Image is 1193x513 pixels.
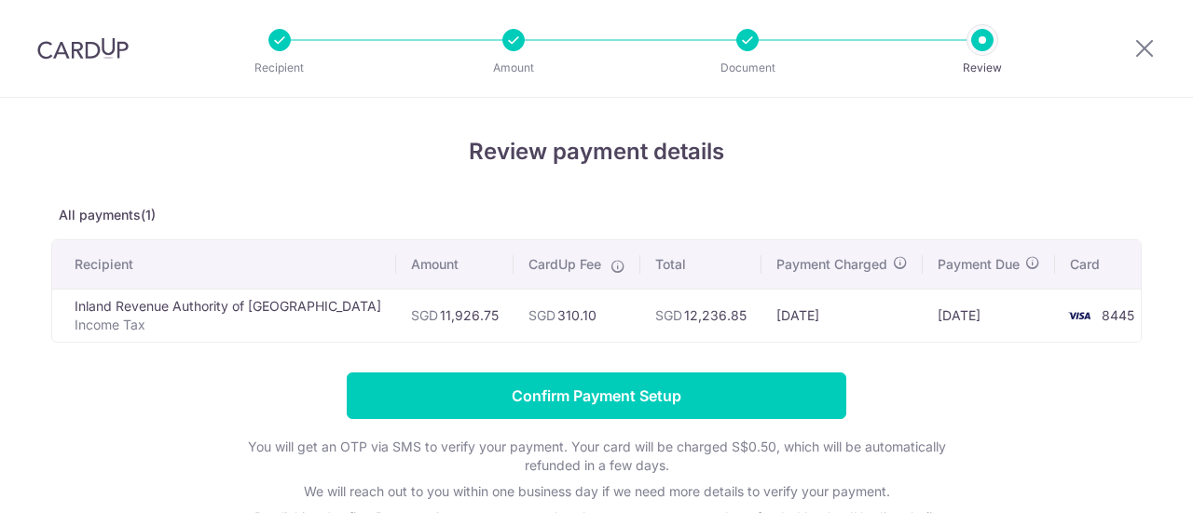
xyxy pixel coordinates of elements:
p: Income Tax [75,316,381,334]
p: Document [679,59,816,77]
td: [DATE] [761,289,923,342]
span: SGD [655,307,682,323]
td: Inland Revenue Authority of [GEOGRAPHIC_DATA] [52,289,396,342]
th: Amount [396,240,514,289]
td: [DATE] [923,289,1055,342]
p: Recipient [211,59,349,77]
th: Total [640,240,761,289]
span: 8445 [1102,307,1134,323]
td: 11,926.75 [396,289,514,342]
span: SGD [411,307,438,323]
span: SGD [528,307,555,323]
td: 12,236.85 [640,289,761,342]
input: Confirm Payment Setup [347,372,846,419]
span: Payment Charged [776,255,887,274]
img: <span class="translation_missing" title="translation missing: en.account_steps.new_confirm_form.b... [1061,304,1098,327]
h4: Review payment details [51,135,1142,169]
span: Payment Due [938,255,1020,274]
td: 310.10 [514,289,640,342]
th: Card [1055,240,1157,289]
span: CardUp Fee [528,255,601,274]
p: You will get an OTP via SMS to verify your payment. Your card will be charged S$0.50, which will ... [224,438,969,475]
p: All payments(1) [51,206,1142,224]
p: Amount [445,59,583,77]
img: CardUp [37,37,129,60]
p: We will reach out to you within one business day if we need more details to verify your payment. [224,482,969,501]
th: Recipient [52,240,396,289]
p: Review [913,59,1051,77]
